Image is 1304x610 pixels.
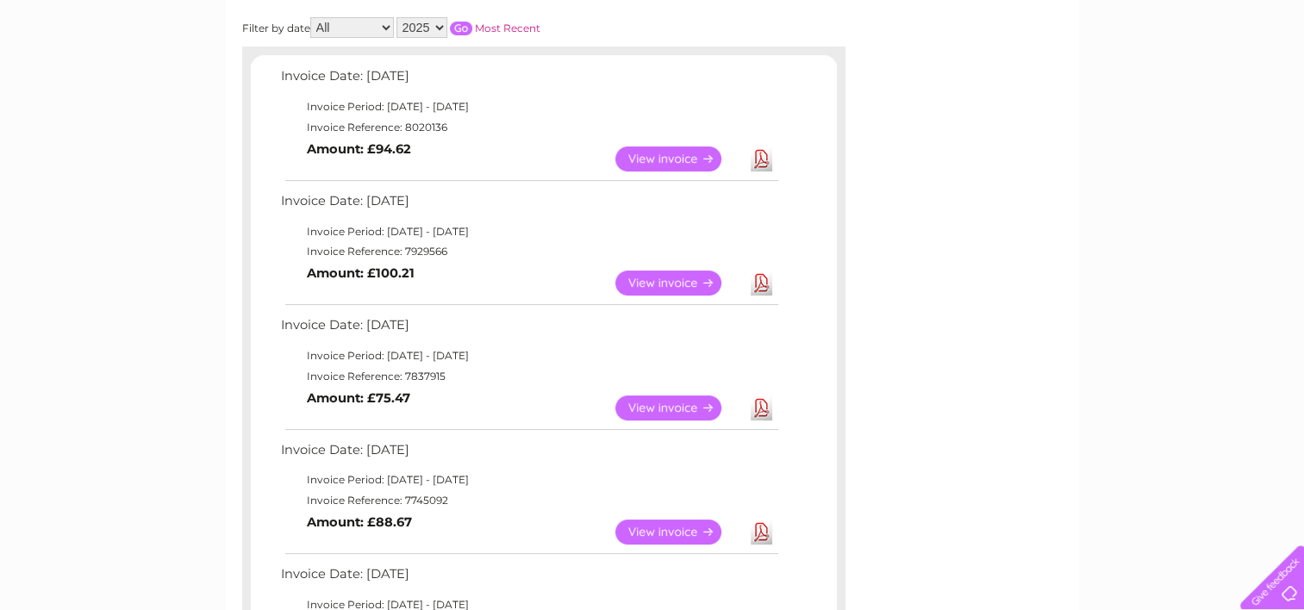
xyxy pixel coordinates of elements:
[307,141,411,157] b: Amount: £94.62
[246,9,1060,84] div: Clear Business is a trading name of Verastar Limited (registered in [GEOGRAPHIC_DATA] No. 3667643...
[277,241,781,262] td: Invoice Reference: 7929566
[615,395,742,420] a: View
[277,563,781,594] td: Invoice Date: [DATE]
[307,514,412,530] b: Amount: £88.67
[979,9,1098,30] a: 0333 014 3131
[1044,73,1082,86] a: Energy
[277,65,781,96] td: Invoice Date: [DATE]
[277,221,781,242] td: Invoice Period: [DATE] - [DATE]
[307,390,410,406] b: Amount: £75.47
[242,17,695,38] div: Filter by date
[277,366,781,387] td: Invoice Reference: 7837915
[277,96,781,117] td: Invoice Period: [DATE] - [DATE]
[277,470,781,490] td: Invoice Period: [DATE] - [DATE]
[1092,73,1144,86] a: Telecoms
[1247,73,1288,86] a: Log out
[277,314,781,345] td: Invoice Date: [DATE]
[751,146,772,171] a: Download
[1189,73,1232,86] a: Contact
[277,490,781,511] td: Invoice Reference: 7745092
[615,271,742,296] a: View
[1154,73,1179,86] a: Blog
[277,345,781,366] td: Invoice Period: [DATE] - [DATE]
[751,271,772,296] a: Download
[475,22,540,34] a: Most Recent
[751,520,772,545] a: Download
[277,190,781,221] td: Invoice Date: [DATE]
[615,520,742,545] a: View
[751,395,772,420] a: Download
[277,117,781,138] td: Invoice Reference: 8020136
[307,265,415,281] b: Amount: £100.21
[277,439,781,470] td: Invoice Date: [DATE]
[46,45,134,97] img: logo.png
[615,146,742,171] a: View
[1001,73,1033,86] a: Water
